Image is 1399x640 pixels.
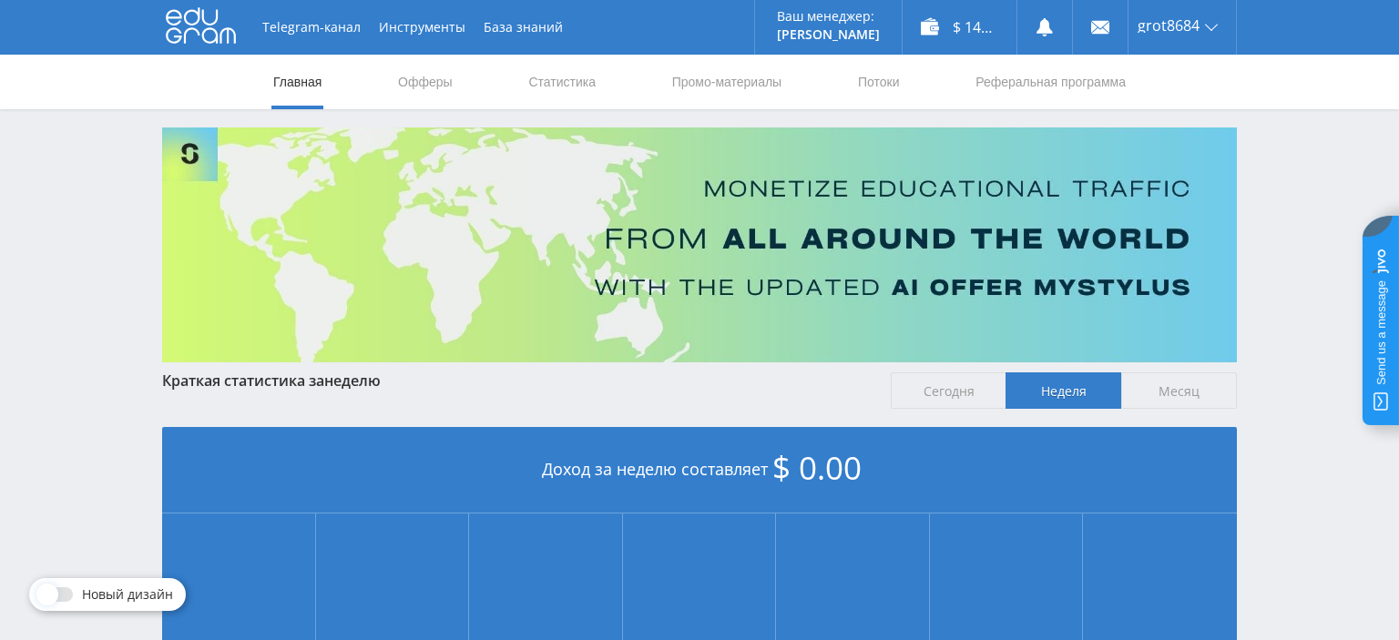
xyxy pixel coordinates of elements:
[1006,372,1121,409] span: Неделя
[772,446,862,489] span: $ 0.00
[1121,372,1237,409] span: Месяц
[162,127,1237,362] img: Banner
[777,9,880,24] p: Ваш менеджер:
[526,55,597,109] a: Статистика
[82,587,173,602] span: Новый дизайн
[670,55,783,109] a: Промо-материалы
[324,371,381,391] span: неделю
[271,55,323,109] a: Главная
[1138,18,1200,33] span: grot8684
[162,372,873,389] div: Краткая статистика за
[856,55,902,109] a: Потоки
[891,372,1006,409] span: Сегодня
[974,55,1128,109] a: Реферальная программа
[162,427,1237,513] div: Доход за неделю составляет
[777,27,880,42] p: [PERSON_NAME]
[396,55,454,109] a: Офферы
